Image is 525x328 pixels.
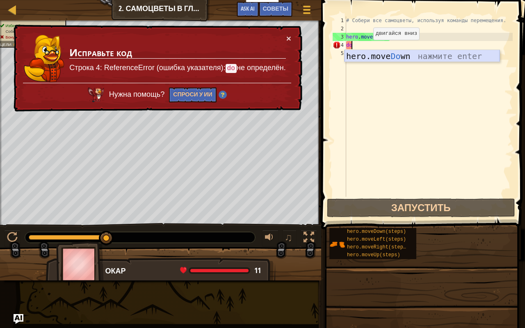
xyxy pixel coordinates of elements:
[327,198,515,217] button: Запустить
[283,230,297,247] button: ♫
[226,64,237,73] code: do
[219,91,227,99] img: Hint
[333,25,346,33] div: 2
[284,231,292,244] span: ♫
[333,41,346,49] div: 4
[333,16,346,25] div: 1
[88,87,104,102] img: AI
[297,2,317,21] button: Показать меню игры
[237,2,259,17] button: Ask AI
[376,30,417,36] code: двигайся вниз
[241,5,255,12] span: Ask AI
[109,90,167,98] span: Нужна помощь?
[105,266,267,276] div: Окар
[69,47,286,59] h3: Исправьте код
[347,229,406,235] span: hero.moveDown(steps)
[14,314,23,324] button: Ask AI
[5,23,34,28] span: Избегай шипов.
[5,29,63,34] span: Соберите драгоценные камни.
[347,237,406,242] span: hero.moveLeft(steps)
[262,230,278,247] button: Регулировать громкость
[11,42,13,47] span: :
[347,244,409,250] span: hero.moveRight(steps)
[329,237,345,252] img: portrait.png
[347,252,400,258] span: hero.moveUp(steps)
[263,5,288,12] span: Советы
[56,241,104,287] img: thang_avatar_frame.png
[5,35,45,39] span: Бонус за чистый код.
[169,87,216,102] button: Спроси у ИИ
[23,34,64,82] img: duck_hushbaum.png
[286,34,291,43] button: ×
[4,230,21,247] button: Ctrl + P: Pause
[333,33,346,41] div: 3
[180,267,261,274] div: health: 11 / 11
[254,265,261,276] span: 11
[333,49,346,57] div: 5
[69,63,286,73] p: Строка 4: ReferenceError (ошибка указателя): не определён.
[301,230,317,247] button: Переключить полноэкранный режим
